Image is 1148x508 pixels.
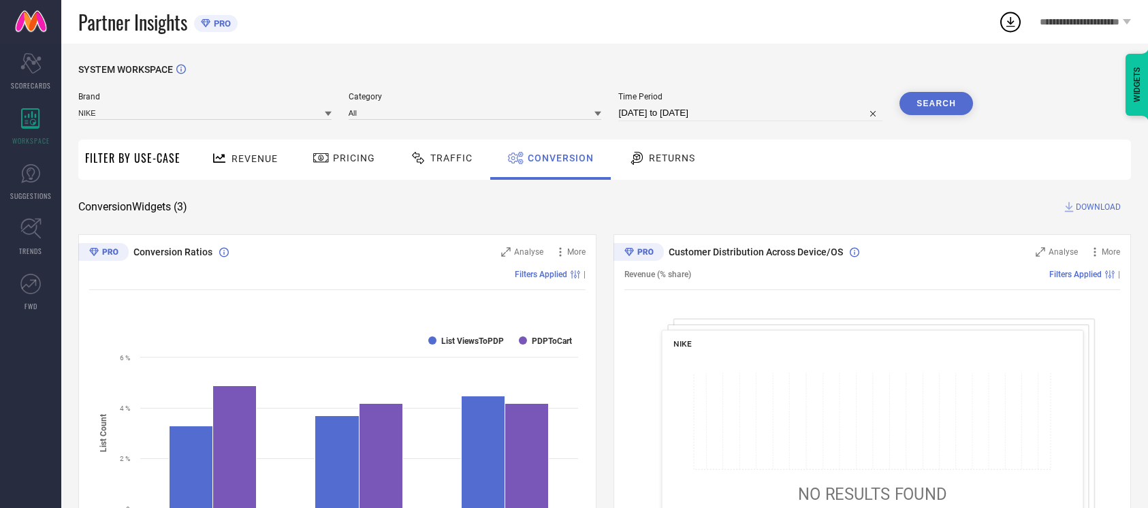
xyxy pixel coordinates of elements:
[998,10,1023,34] div: Open download list
[25,301,37,311] span: FWD
[584,270,586,279] span: |
[1049,247,1078,257] span: Analyse
[210,18,231,29] span: PRO
[618,105,882,121] input: Select time period
[514,247,543,257] span: Analyse
[618,92,882,101] span: Time Period
[12,136,50,146] span: WORKSPACE
[1118,270,1120,279] span: |
[10,191,52,201] span: SUGGESTIONS
[333,153,375,163] span: Pricing
[78,64,173,75] span: SYSTEM WORKSPACE
[649,153,695,163] span: Returns
[78,8,187,36] span: Partner Insights
[1076,200,1121,214] span: DOWNLOAD
[85,150,180,166] span: Filter By Use-Case
[528,153,594,163] span: Conversion
[120,455,130,462] text: 2 %
[1102,247,1120,257] span: More
[613,243,664,264] div: Premium
[430,153,473,163] span: Traffic
[515,270,567,279] span: Filters Applied
[669,247,843,257] span: Customer Distribution Across Device/OS
[78,200,187,214] span: Conversion Widgets ( 3 )
[532,336,572,346] text: PDPToCart
[78,243,129,264] div: Premium
[1049,270,1102,279] span: Filters Applied
[78,92,332,101] span: Brand
[19,246,42,256] span: TRENDS
[441,336,504,346] text: List ViewsToPDP
[673,339,691,349] span: NIKE
[798,484,946,503] span: NO RESULTS FOUND
[11,80,51,91] span: SCORECARDS
[1036,247,1045,257] svg: Zoom
[120,354,130,362] text: 6 %
[232,153,278,164] span: Revenue
[349,92,602,101] span: Category
[899,92,973,115] button: Search
[501,247,511,257] svg: Zoom
[133,247,212,257] span: Conversion Ratios
[624,270,691,279] span: Revenue (% share)
[120,404,130,412] text: 4 %
[99,414,108,452] tspan: List Count
[567,247,586,257] span: More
